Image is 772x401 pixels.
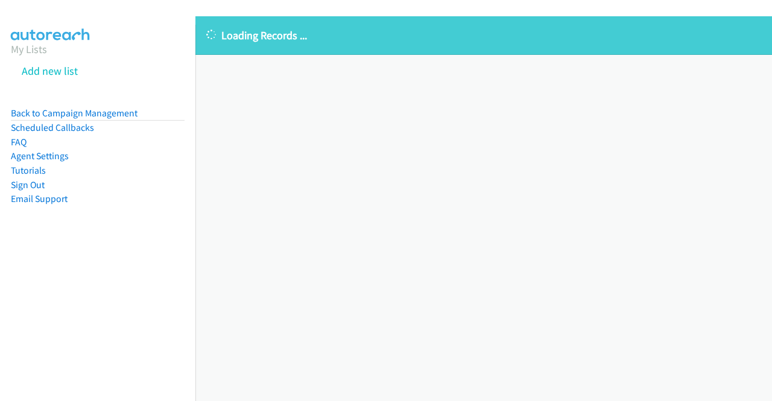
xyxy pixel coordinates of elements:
a: Back to Campaign Management [11,107,138,119]
a: Agent Settings [11,150,69,162]
a: Scheduled Callbacks [11,122,94,133]
a: My Lists [11,42,47,56]
a: Sign Out [11,179,45,191]
a: FAQ [11,136,27,148]
p: Loading Records ... [206,27,761,43]
a: Tutorials [11,165,46,176]
a: Add new list [22,64,78,78]
a: Email Support [11,193,68,204]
